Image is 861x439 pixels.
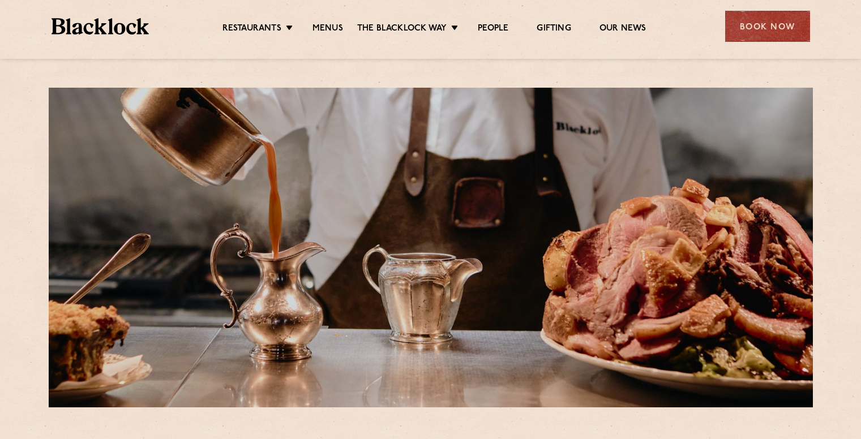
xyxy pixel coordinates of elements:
div: Book Now [725,11,810,42]
a: People [478,23,508,36]
a: Restaurants [222,23,281,36]
a: Menus [312,23,343,36]
a: Our News [599,23,646,36]
img: BL_Textured_Logo-footer-cropped.svg [52,18,149,35]
a: Gifting [537,23,571,36]
a: The Blacklock Way [357,23,447,36]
